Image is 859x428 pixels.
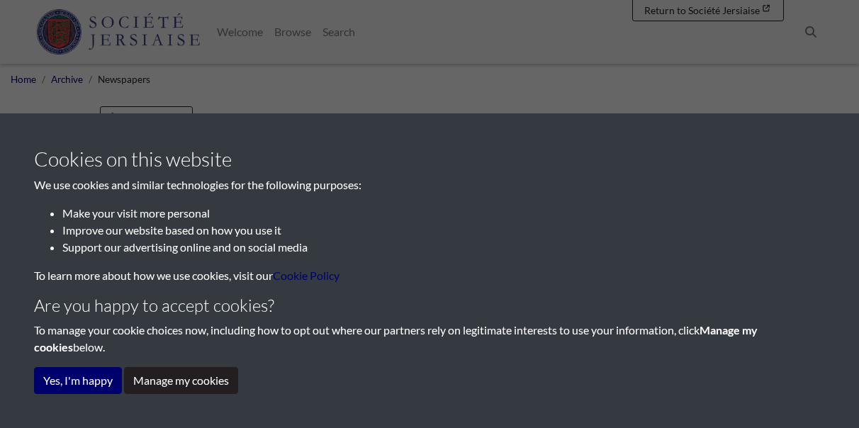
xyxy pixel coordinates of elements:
[124,367,238,394] button: Manage my cookies
[34,367,122,394] button: Yes, I'm happy
[62,222,825,239] li: Improve our website based on how you use it
[34,267,825,284] p: To learn more about how we use cookies, visit our
[34,176,825,193] p: We use cookies and similar technologies for the following purposes:
[62,205,825,222] li: Make your visit more personal
[34,295,825,316] h4: Are you happy to accept cookies?
[34,147,825,171] h3: Cookies on this website
[62,239,825,256] li: Support our advertising online and on social media
[34,322,825,356] p: To manage your cookie choices now, including how to opt out where our partners rely on legitimate...
[273,269,339,282] a: learn more about cookies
